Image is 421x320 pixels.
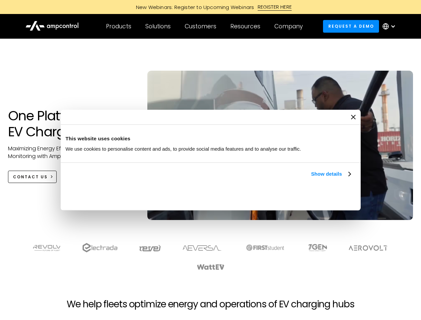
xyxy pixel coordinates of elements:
div: Products [106,23,131,30]
a: Show details [311,170,350,178]
a: Request a demo [323,20,379,32]
div: Solutions [145,23,171,30]
img: electrada logo [82,243,117,252]
a: CONTACT US [8,171,57,183]
div: This website uses cookies [66,135,356,143]
div: Company [274,23,303,30]
div: CONTACT US [13,174,48,180]
span: We use cookies to personalise content and ads, to provide social media features and to analyse ou... [66,146,301,152]
div: Customers [185,23,216,30]
div: New Webinars: Register to Upcoming Webinars [129,4,258,11]
p: Maximizing Energy Efficiency, Uptime, and 24/7 Monitoring with Ampcontrol Solutions [8,145,134,160]
div: Resources [230,23,260,30]
img: Aerovolt Logo [348,245,388,251]
a: New Webinars: Register to Upcoming WebinarsREGISTER HERE [61,3,361,11]
img: WattEV logo [197,264,225,270]
div: REGISTER HERE [258,3,292,11]
button: Okay [257,186,353,205]
h2: We help fleets optimize energy and operations of EV charging hubs [67,299,354,310]
button: Close banner [351,115,356,119]
h1: One Platform for EV Charging Hubs [8,108,134,140]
